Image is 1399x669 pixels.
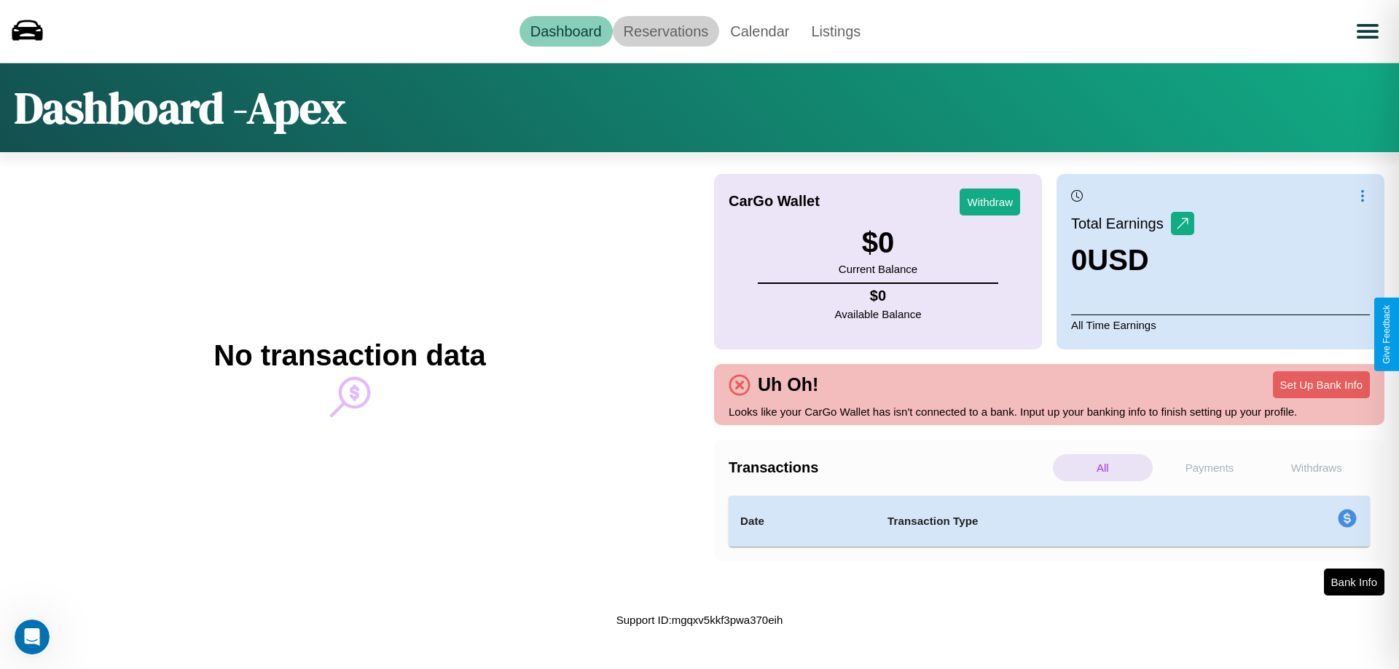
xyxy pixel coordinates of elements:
[729,459,1049,476] h4: Transactions
[1324,569,1384,595] button: Bank Info
[616,610,783,630] p: Support ID: mgqxv5kkf3pwa370eih
[729,496,1370,547] table: simple table
[1071,244,1194,277] h3: 0 USD
[887,512,1218,530] h4: Transaction Type
[520,16,613,47] a: Dashboard
[15,78,346,138] h1: Dashboard - Apex
[1347,11,1388,52] button: Open menu
[835,304,922,324] p: Available Balance
[960,189,1020,215] button: Withdraw
[839,226,917,259] h3: $ 0
[719,16,800,47] a: Calendar
[213,339,485,372] h2: No transaction data
[839,259,917,279] p: Current Balance
[1071,314,1370,335] p: All Time Earnings
[835,288,922,304] h4: $ 0
[1053,454,1153,481] p: All
[1160,454,1260,481] p: Payments
[1273,371,1370,398] button: Set Up Bank Info
[1382,305,1392,364] div: Give Feedback
[15,619,50,654] iframe: Intercom live chat
[800,16,871,47] a: Listings
[729,402,1370,421] p: Looks like your CarGo Wallet has isn't connected to a bank. Input up your banking info to finish ...
[1071,210,1171,237] p: Total Earnings
[729,193,820,210] h4: CarGo Wallet
[751,374,826,395] h4: Uh Oh!
[740,512,864,530] h4: Date
[1266,454,1366,481] p: Withdraws
[613,16,720,47] a: Reservations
